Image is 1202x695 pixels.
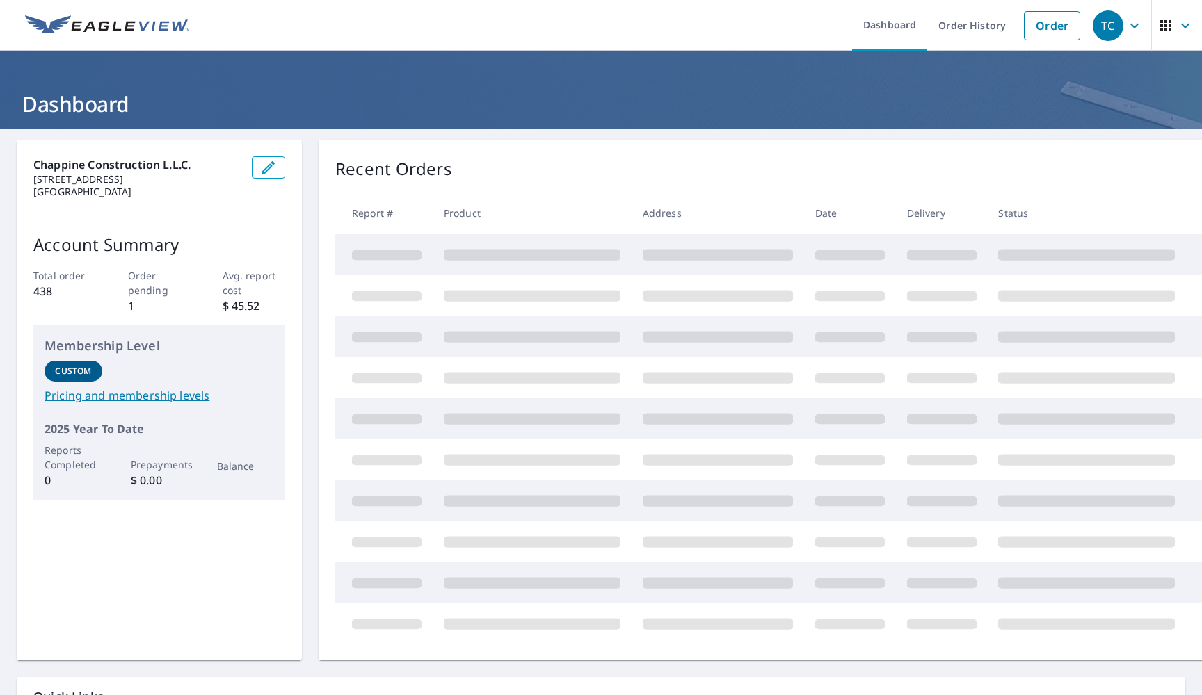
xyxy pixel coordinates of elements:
p: Balance [217,459,275,473]
th: Status [987,193,1186,234]
p: Recent Orders [335,156,452,181]
th: Date [804,193,896,234]
th: Report # [335,193,433,234]
p: $ 0.00 [131,472,189,489]
div: TC [1093,10,1123,41]
p: [STREET_ADDRESS] [33,173,241,186]
th: Product [433,193,632,234]
th: Address [632,193,804,234]
p: 0 [45,472,102,489]
p: Prepayments [131,457,189,472]
th: Delivery [896,193,988,234]
p: 2025 Year To Date [45,420,274,437]
p: Chappine Construction L.L.C. [33,156,241,173]
p: Membership Level [45,336,274,355]
p: Custom [55,365,91,377]
p: 438 [33,283,97,300]
a: Pricing and membership levels [45,387,274,404]
p: Total order [33,268,97,283]
p: Order pending [128,268,191,297]
img: EV Logo [25,15,189,36]
a: Order [1024,11,1080,40]
p: [GEOGRAPHIC_DATA] [33,186,241,198]
p: $ 45.52 [223,297,286,314]
p: Account Summary [33,232,285,257]
p: Avg. report cost [223,268,286,297]
p: Reports Completed [45,443,102,472]
h1: Dashboard [17,90,1185,118]
p: 1 [128,297,191,314]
